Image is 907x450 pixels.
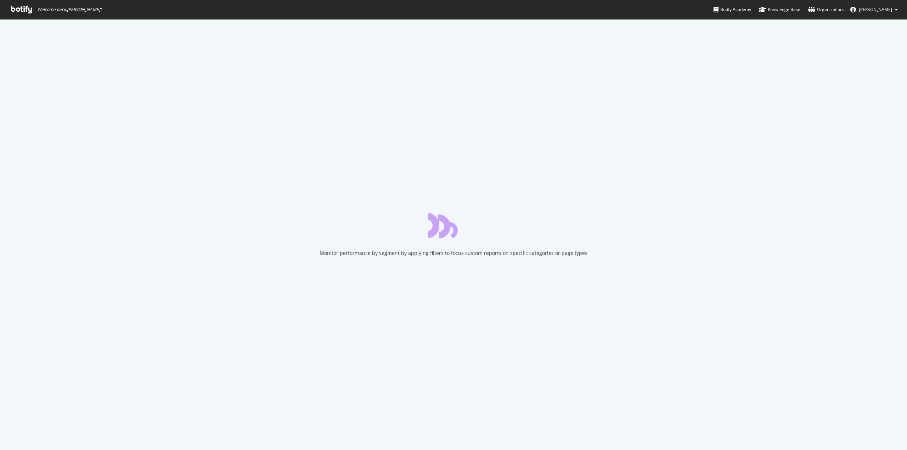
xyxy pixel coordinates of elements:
[714,6,751,13] div: Botify Academy
[808,6,845,13] div: Organizations
[759,6,800,13] div: Knowledge Base
[845,4,903,15] button: [PERSON_NAME]
[320,250,587,257] div: Monitor performance by segment by applying filters to focus custom reports on specific categories...
[37,7,101,12] span: Welcome back, [PERSON_NAME] !
[428,213,479,238] div: animation
[859,6,892,12] span: Eric Cason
